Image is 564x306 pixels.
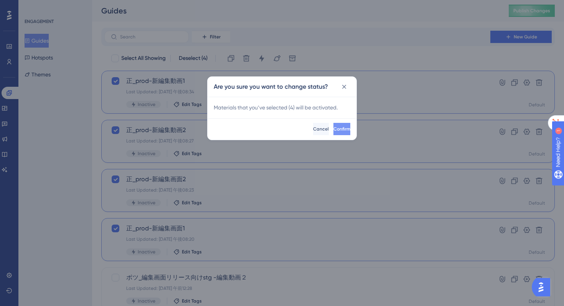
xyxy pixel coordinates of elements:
[532,276,555,299] iframe: UserGuiding AI Assistant Launcher
[313,126,329,132] span: Cancel
[333,126,350,132] span: Confirm
[214,82,328,91] h2: Are you sure you want to change status?
[53,4,56,10] div: 1
[214,104,338,111] span: Materials that you’ve selected ( 4 ) will be activated.
[18,2,48,11] span: Need Help?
